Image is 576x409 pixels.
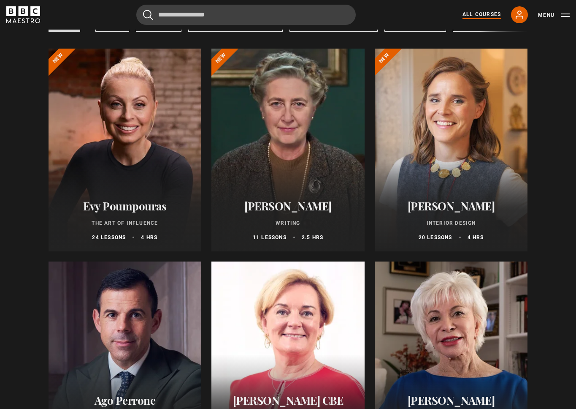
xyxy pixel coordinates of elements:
a: [PERSON_NAME] Writing 11 lessons 2.5 hrs New [211,49,365,251]
a: [PERSON_NAME] Interior Design 20 lessons 4 hrs New [375,49,528,251]
p: 24 lessons [92,234,126,241]
p: Interior Design [385,219,518,227]
p: The Art of Influence [59,219,192,227]
button: Submit the search query [143,10,153,20]
p: 4 hrs [468,234,484,241]
button: Toggle navigation [538,11,570,19]
h2: Evy Poumpouras [59,199,192,213]
p: 4 hrs [141,234,157,241]
p: 2.5 hrs [302,234,323,241]
input: Search [136,5,356,25]
h2: Ago Perrone [59,394,192,407]
p: 20 lessons [419,234,452,241]
p: Writing [222,219,354,227]
p: 11 lessons [253,234,287,241]
h2: [PERSON_NAME] [385,199,518,213]
h2: [PERSON_NAME] CBE [222,394,354,407]
a: All Courses [462,11,501,19]
h2: [PERSON_NAME] [385,394,518,407]
svg: BBC Maestro [6,6,40,23]
a: Evy Poumpouras The Art of Influence 24 lessons 4 hrs New [49,49,202,251]
h2: [PERSON_NAME] [222,199,354,213]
